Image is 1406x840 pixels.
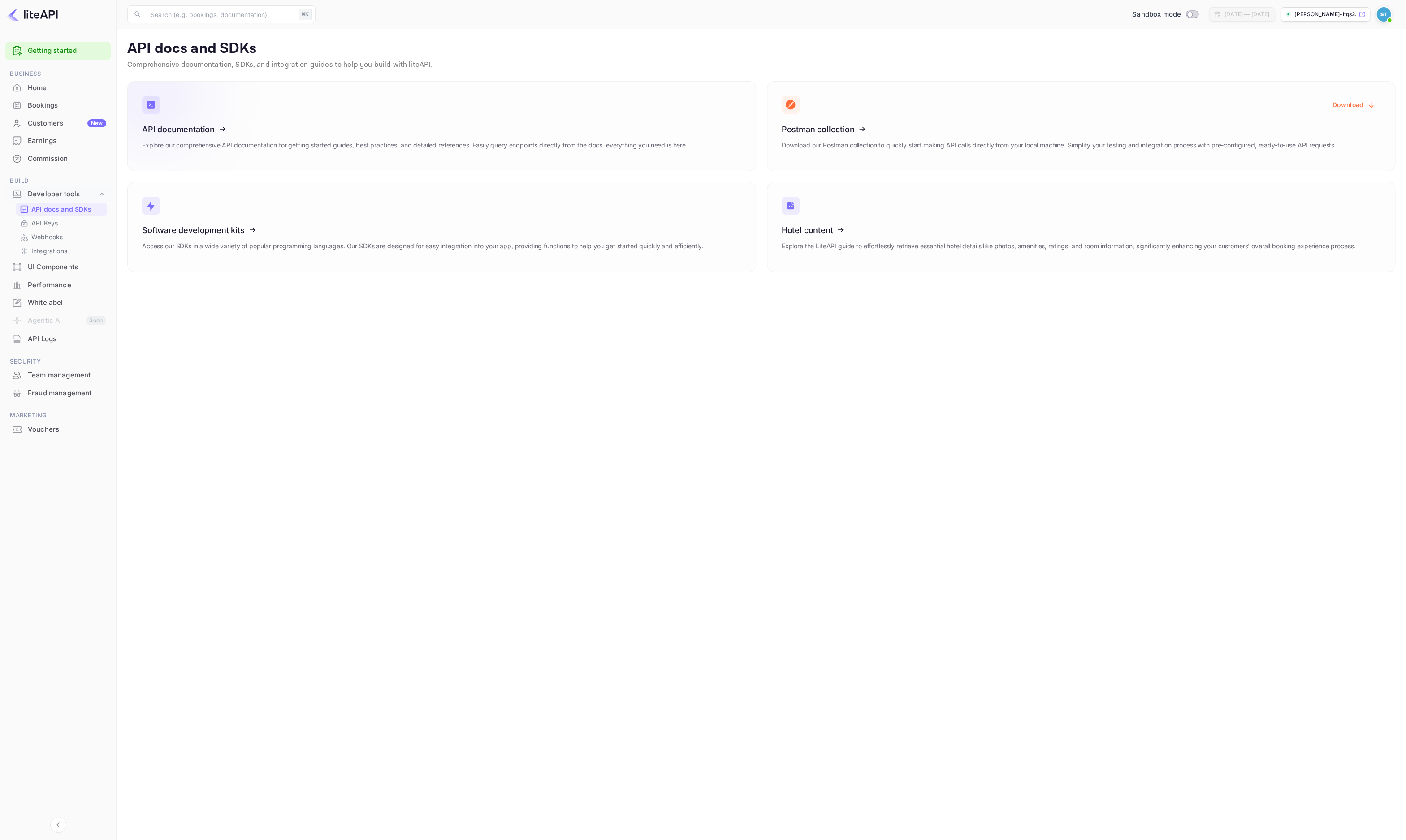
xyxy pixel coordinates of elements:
[767,182,1396,272] a: Hotel contentExplore the LiteAPI guide to effortlessly retrieve essential hotel details like phot...
[5,150,111,167] a: Commission
[5,115,111,131] a: CustomersNew
[1224,10,1269,18] div: [DATE] — [DATE]
[5,367,111,384] div: Team management
[5,97,111,114] div: Bookings
[28,334,106,344] div: API Logs
[127,60,1395,70] p: Comprehensive documentation, SDKs, and integration guides to help you build with liteAPI.
[1129,9,1202,20] div: Switch to Production mode
[28,370,106,381] div: Team management
[1294,10,1357,18] p: [PERSON_NAME]-ltgs2...
[5,79,111,97] div: Home
[5,259,111,276] div: UI Components
[1132,9,1181,20] span: Sandbox mode
[5,115,111,132] div: CustomersNew
[28,298,106,308] div: Whitelabel
[142,241,703,251] p: Access our SDKs in a wide variety of popular programming languages. Our SDKs are designed for eas...
[28,189,97,199] div: Developer tools
[5,150,111,168] div: Commission
[16,230,107,243] div: Webhooks
[5,97,111,113] a: Bookings
[5,294,111,312] div: Whitelabel
[299,9,312,20] div: ⌘K
[782,225,1355,235] h3: Hotel content
[28,262,106,273] div: UI Components
[142,140,688,150] p: Explore our comprehensive API documentation for getting started guides, best practices, and detai...
[28,136,106,146] div: Earnings
[5,259,111,275] a: UI Components
[16,216,107,229] div: API Keys
[28,154,106,164] div: Commission
[5,330,111,348] div: API Logs
[28,388,106,398] div: Fraud management
[5,421,111,438] div: Vouchers
[782,140,1336,150] p: Download our Postman collection to quickly start making API calls directly from your local machin...
[20,218,104,228] a: API Keys
[28,83,106,93] div: Home
[782,241,1355,251] p: Explore the LiteAPI guide to effortlessly retrieve essential hotel details like photos, amenities...
[5,385,111,401] a: Fraud management
[5,79,111,96] a: Home
[5,132,111,149] a: Earnings
[16,203,107,216] div: API docs and SDKs
[782,125,1336,134] h3: Postman collection
[5,421,111,437] a: Vouchers
[142,225,703,235] h3: Software development kits
[20,204,104,214] a: API docs and SDKs
[145,5,295,23] input: Search (e.g. bookings, documentation)
[5,330,111,347] a: API Logs
[28,280,106,290] div: Performance
[28,46,106,56] a: Getting started
[5,176,111,186] span: Build
[5,357,111,367] span: Security
[5,367,111,383] a: Team management
[7,7,58,22] img: LiteAPI logo
[1376,7,1391,22] img: Scott Tsuchiyama
[127,40,1395,58] p: API docs and SDKs
[50,817,66,833] button: Collapse navigation
[31,246,67,255] p: Integrations
[5,186,111,202] div: Developer tools
[28,424,106,435] div: Vouchers
[5,132,111,150] div: Earnings
[28,118,106,129] div: Customers
[5,277,111,294] div: Performance
[20,246,104,255] a: Integrations
[142,125,688,134] h3: API documentation
[5,69,111,79] span: Business
[5,411,111,420] span: Marketing
[127,81,756,171] a: API documentationExplore our comprehensive API documentation for getting started guides, best pra...
[127,182,756,272] a: Software development kitsAccess our SDKs in a wide variety of popular programming languages. Our ...
[28,100,106,111] div: Bookings
[5,385,111,402] div: Fraud management
[31,218,58,228] p: API Keys
[5,294,111,311] a: Whitelabel
[31,204,92,214] p: API docs and SDKs
[31,232,63,242] p: Webhooks
[1327,96,1380,113] button: Download
[87,119,106,127] div: New
[20,232,104,242] a: Webhooks
[5,42,111,60] div: Getting started
[5,277,111,293] a: Performance
[16,244,107,257] div: Integrations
